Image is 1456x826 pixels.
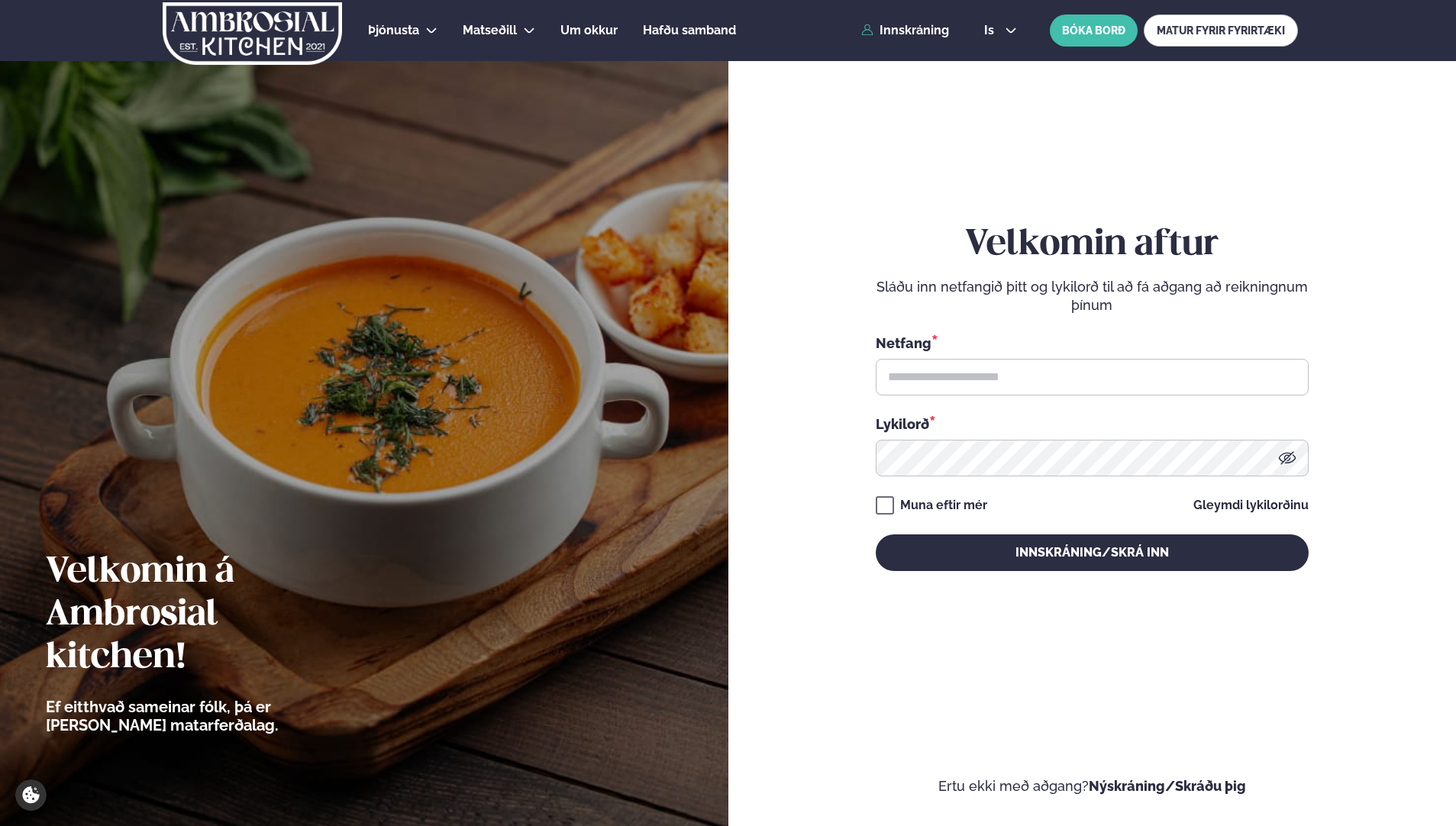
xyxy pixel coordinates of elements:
a: MATUR FYRIR FYRIRTÆKI [1144,15,1298,47]
span: is [984,24,999,37]
a: Nýskráning/Skráðu þig [1089,778,1246,794]
button: BÓKA BORÐ [1050,15,1138,47]
span: Matseðill [463,23,517,37]
button: is [972,24,1029,37]
a: Hafðu samband [643,21,736,40]
p: Ertu ekki með aðgang? [774,777,1411,795]
span: Þjónusta [368,23,419,37]
a: Um okkur [560,21,618,40]
img: logo [161,2,344,65]
h2: Velkomin á Ambrosial kitchen! [46,551,363,679]
h2: Velkomin aftur [876,224,1309,266]
div: Netfang [876,333,1309,353]
p: Ef eitthvað sameinar fólk, þá er [PERSON_NAME] matarferðalag. [46,698,363,734]
button: Innskráning/Skrá inn [876,534,1309,571]
div: Lykilorð [876,414,1309,434]
a: Gleymdi lykilorðinu [1193,499,1309,511]
span: Um okkur [560,23,618,37]
a: Cookie settings [15,779,47,811]
p: Sláðu inn netfangið þitt og lykilorð til að fá aðgang að reikningnum þínum [876,278,1309,315]
a: Matseðill [463,21,517,40]
a: Þjónusta [368,21,419,40]
a: Innskráning [861,24,949,37]
span: Hafðu samband [643,23,736,37]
